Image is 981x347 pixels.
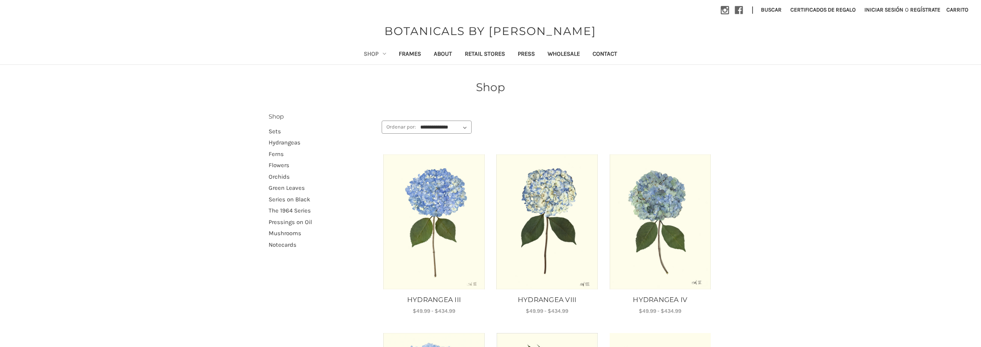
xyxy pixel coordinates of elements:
img: Unframed [496,154,598,289]
a: About [427,45,458,64]
span: O [904,6,909,14]
a: Ferns [269,148,373,160]
a: HYDRANGEA III, Rango de precios de $49.99 a $434.99 [382,295,486,305]
a: Press [511,45,541,64]
span: $49.99 - $434.99 [526,308,568,314]
span: $49.99 - $434.99 [413,308,455,314]
a: HYDRANGEA IV, Rango de precios de $49.99 a $434.99 [609,154,711,289]
a: Notecards [269,239,373,251]
a: Frames [392,45,427,64]
a: Shop [357,45,392,64]
a: Orchids [269,171,373,183]
a: Series on Black [269,194,373,205]
a: HYDRANGEA VIII, Rango de precios de $49.99 a $434.99 [495,295,599,305]
a: BOTANICALS BY [PERSON_NAME] [380,23,600,39]
a: Flowers [269,160,373,171]
span: Carrito [946,6,968,13]
label: Ordenar por: [382,121,416,133]
a: Mushrooms [269,228,373,239]
a: HYDRANGEA IV, Rango de precios de $49.99 a $434.99 [608,295,712,305]
a: Green Leaves [269,182,373,194]
a: The 1964 Series [269,205,373,216]
a: Wholesale [541,45,586,64]
img: Unframed [609,154,711,289]
a: HYDRANGEA VIII, Rango de precios de $49.99 a $434.99 [496,154,598,289]
a: Retail Stores [458,45,511,64]
a: Hydrangeas [269,137,373,148]
h2: Shop [269,112,373,121]
h1: Shop [269,79,713,96]
span: $49.99 - $434.99 [639,308,681,314]
a: HYDRANGEA III, Rango de precios de $49.99 a $434.99 [383,154,485,289]
a: Pressings on Oil [269,216,373,228]
a: Sets [269,126,373,137]
img: Unframed [383,154,485,289]
a: Contact [586,45,624,64]
li: | [749,4,757,17]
